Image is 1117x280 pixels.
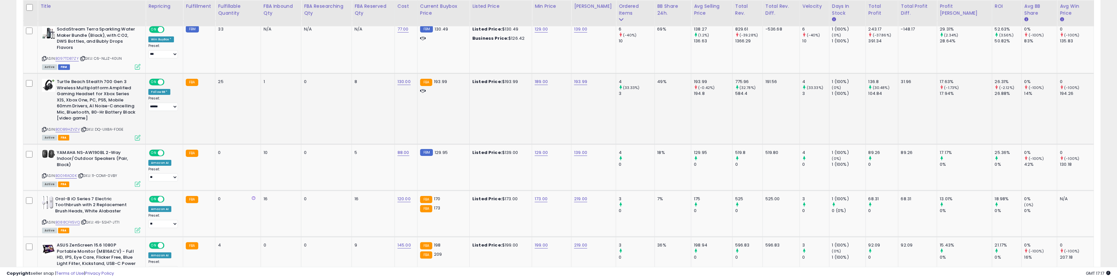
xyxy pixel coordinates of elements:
[535,78,548,85] a: 189.00
[944,85,959,90] small: (-1.73%)
[58,64,70,70] span: FBM
[434,196,440,202] span: 170
[85,270,114,276] a: Privacy Policy
[1060,150,1094,156] div: 0
[58,228,69,233] span: FBA
[832,17,836,23] small: Days In Stock.
[694,254,732,260] div: 0
[472,78,502,85] b: Listed Price:
[397,3,415,10] div: Cost
[765,26,795,32] div: -536.68
[81,127,123,132] span: | SKU: DQ-UX8A-FDGE
[995,91,1021,97] div: 26.88%
[420,26,433,32] small: FBM
[186,196,198,203] small: FBA
[163,243,174,248] span: OFF
[150,243,158,248] span: ON
[869,3,895,17] div: Total Profit
[1064,156,1079,161] small: (-100%)
[163,27,174,32] span: OFF
[803,26,829,32] div: 6
[940,150,992,156] div: 17.17%
[218,26,255,32] div: 33
[148,213,178,228] div: Preset:
[869,150,898,156] div: 89.26
[186,79,198,86] small: FBA
[354,150,390,156] div: 5
[995,242,1021,248] div: 21.17%
[1060,196,1089,202] div: N/A
[869,162,898,167] div: 0
[1024,26,1057,32] div: 0%
[574,3,613,10] div: [PERSON_NAME]
[832,91,866,97] div: 1 (100%)
[1060,17,1064,23] small: Avg Win Price.
[807,85,823,90] small: (33.33%)
[218,196,255,202] div: 0
[1029,248,1044,254] small: (-100%)
[869,79,898,85] div: 136.8
[832,156,841,161] small: (0%)
[354,79,390,85] div: 8
[832,79,866,85] div: 1 (100%)
[1060,26,1094,32] div: 0
[472,150,527,156] div: $139.00
[264,242,296,248] div: 0
[873,85,890,90] small: (30.48%)
[1024,150,1057,156] div: 0%
[55,173,77,179] a: B00141AO0K
[940,38,992,44] div: 28.64%
[42,64,57,70] span: All listings currently available for purchase on Amazon
[397,196,411,202] a: 120.00
[619,91,654,97] div: 3
[420,242,432,249] small: FBA
[1024,79,1057,85] div: 0%
[42,26,55,39] img: 41f+5X-JHmL._SL40_.jpg
[619,38,654,44] div: 10
[218,79,255,85] div: 25
[832,254,866,260] div: 1 (100%)
[186,150,198,157] small: FBA
[619,79,654,85] div: 4
[148,206,171,212] div: Amazon AI
[657,3,689,17] div: BB Share 24h.
[735,254,763,260] div: 0
[698,85,715,90] small: (-0.42%)
[619,254,654,260] div: 0
[58,135,69,140] span: FBA
[264,150,296,156] div: 10
[42,182,57,187] span: All listings currently available for purchase on Amazon
[995,26,1021,32] div: 52.63%
[472,35,527,41] div: $126.42
[765,242,795,248] div: 596.83
[218,242,255,248] div: 4
[1024,162,1057,167] div: 42%
[832,208,866,214] div: 0 (0%)
[56,270,84,276] a: Terms of Use
[623,85,639,90] small: (33.33%)
[42,79,55,92] img: 31+r3uK8y9L._SL40_.jpg
[55,220,80,225] a: B088CFK5VQ
[735,91,763,97] div: 584.4
[735,3,760,17] div: Total Rev.
[1060,91,1094,97] div: 194.26
[1024,254,1057,260] div: 16%
[42,135,57,140] span: All listings currently available for purchase on Amazon
[1024,3,1054,17] div: Avg BB Share
[803,79,829,85] div: 4
[7,270,31,276] strong: Copyright
[735,196,763,202] div: 525
[807,32,820,38] small: (-40%)
[832,85,841,90] small: (0%)
[472,35,508,41] b: Business Price:
[354,196,390,202] div: 16
[574,149,587,156] a: 139.00
[940,91,992,97] div: 17.94%
[619,208,654,214] div: 0
[7,270,114,277] div: seller snap | |
[535,3,569,10] div: Min Price
[354,26,390,32] div: N/A
[148,44,178,58] div: Preset:
[354,3,392,17] div: FBA Reserved Qty
[304,150,347,156] div: 0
